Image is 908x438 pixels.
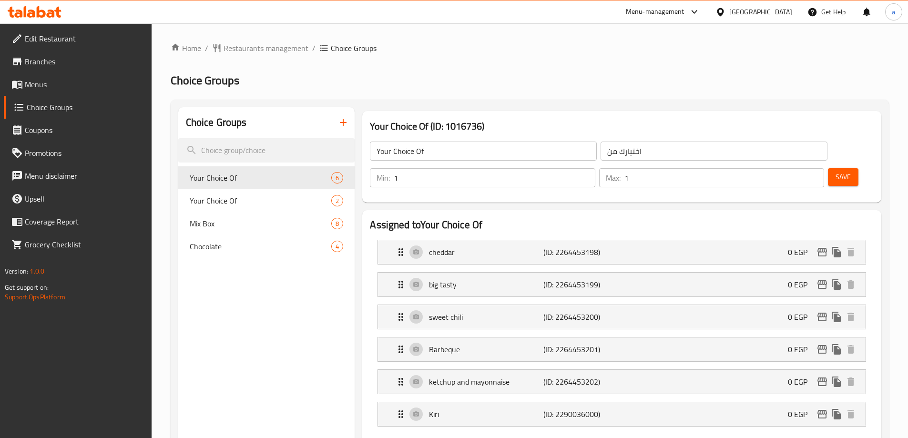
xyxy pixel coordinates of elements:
[729,7,792,17] div: [GEOGRAPHIC_DATA]
[829,342,844,357] button: duplicate
[331,218,343,229] div: Choices
[186,115,247,130] h2: Choice Groups
[25,216,144,227] span: Coverage Report
[370,333,874,366] li: Expand
[429,408,543,420] p: Kiri
[4,27,152,50] a: Edit Restaurant
[370,268,874,301] li: Expand
[378,402,866,426] div: Expand
[844,375,858,389] button: delete
[331,42,377,54] span: Choice Groups
[370,301,874,333] li: Expand
[25,193,144,204] span: Upsell
[205,42,208,54] li: /
[378,305,866,329] div: Expand
[543,246,620,258] p: (ID: 2264453198)
[844,310,858,324] button: delete
[378,370,866,394] div: Expand
[844,407,858,421] button: delete
[5,281,49,294] span: Get support on:
[190,172,332,183] span: Your Choice Of
[25,239,144,250] span: Grocery Checklist
[4,73,152,96] a: Menus
[190,218,332,229] span: Mix Box
[378,273,866,296] div: Expand
[4,187,152,210] a: Upsell
[25,147,144,159] span: Promotions
[178,189,355,212] div: Your Choice Of2
[788,311,815,323] p: 0 EGP
[190,241,332,252] span: Chocolate
[815,310,829,324] button: edit
[844,277,858,292] button: delete
[171,70,239,91] span: Choice Groups
[543,408,620,420] p: (ID: 2290036000)
[828,168,858,186] button: Save
[4,50,152,73] a: Branches
[829,245,844,259] button: duplicate
[212,42,308,54] a: Restaurants management
[190,195,332,206] span: Your Choice Of
[370,218,874,232] h2: Assigned to Your Choice Of
[332,173,343,183] span: 6
[378,337,866,361] div: Expand
[171,42,201,54] a: Home
[4,233,152,256] a: Grocery Checklist
[829,310,844,324] button: duplicate
[4,96,152,119] a: Choice Groups
[27,102,144,113] span: Choice Groups
[25,56,144,67] span: Branches
[543,376,620,387] p: (ID: 2264453202)
[892,7,895,17] span: a
[5,291,65,303] a: Support.OpsPlatform
[332,219,343,228] span: 8
[829,277,844,292] button: duplicate
[25,170,144,182] span: Menu disclaimer
[4,119,152,142] a: Coupons
[829,375,844,389] button: duplicate
[4,142,152,164] a: Promotions
[429,344,543,355] p: Barbeque
[788,376,815,387] p: 0 EGP
[178,212,355,235] div: Mix Box8
[30,265,44,277] span: 1.0.0
[370,398,874,430] li: Expand
[829,407,844,421] button: duplicate
[25,79,144,90] span: Menus
[378,240,866,264] div: Expand
[815,407,829,421] button: edit
[606,172,621,183] p: Max:
[815,342,829,357] button: edit
[224,42,308,54] span: Restaurants management
[543,344,620,355] p: (ID: 2264453201)
[844,342,858,357] button: delete
[815,277,829,292] button: edit
[178,138,355,163] input: search
[543,279,620,290] p: (ID: 2264453199)
[815,375,829,389] button: edit
[25,124,144,136] span: Coupons
[429,279,543,290] p: big tasty
[429,376,543,387] p: ketchup and mayonnaise
[312,42,316,54] li: /
[844,245,858,259] button: delete
[788,344,815,355] p: 0 EGP
[370,366,874,398] li: Expand
[429,311,543,323] p: sweet chili
[331,195,343,206] div: Choices
[543,311,620,323] p: (ID: 2264453200)
[815,245,829,259] button: edit
[370,236,874,268] li: Expand
[788,408,815,420] p: 0 EGP
[788,246,815,258] p: 0 EGP
[331,172,343,183] div: Choices
[836,171,851,183] span: Save
[4,164,152,187] a: Menu disclaimer
[626,6,684,18] div: Menu-management
[178,235,355,258] div: Chocolate4
[5,265,28,277] span: Version:
[377,172,390,183] p: Min:
[370,119,874,134] h3: Your Choice Of (ID: 1016736)
[332,242,343,251] span: 4
[178,166,355,189] div: Your Choice Of6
